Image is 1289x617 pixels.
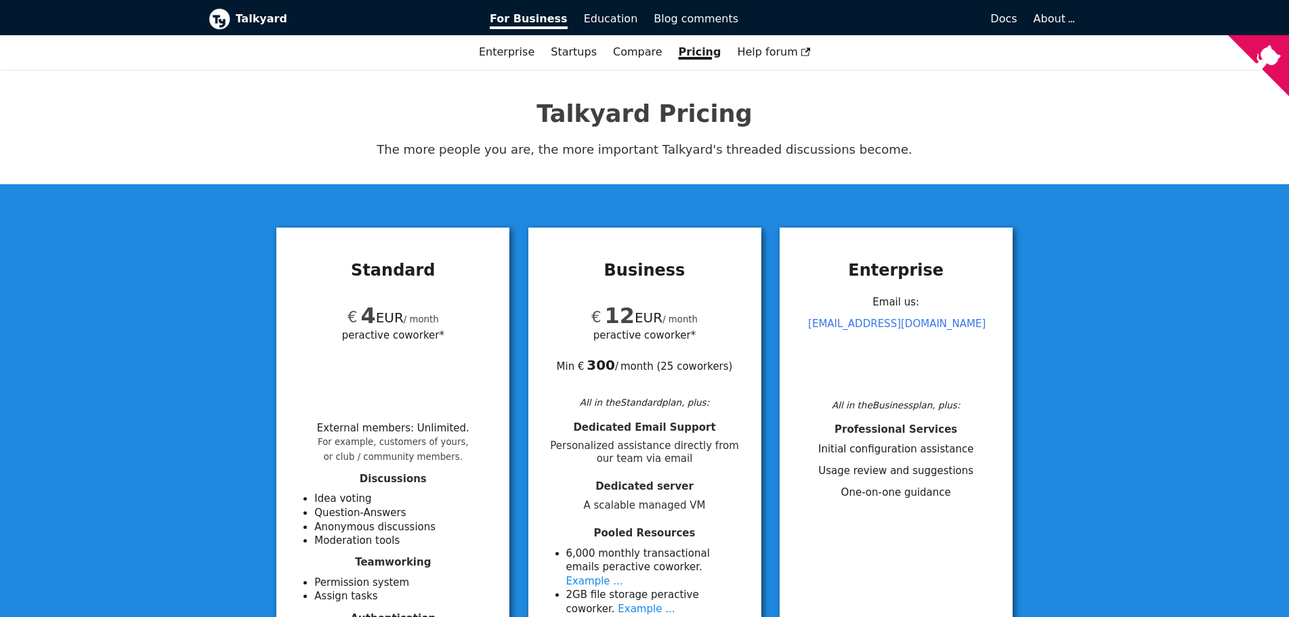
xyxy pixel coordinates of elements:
span: Education [584,12,638,25]
span: Personalized assistance directly from our team via email [545,440,745,465]
a: Education [576,7,646,30]
h4: Pooled Resources [545,527,745,540]
span: EUR [591,310,662,326]
span: Blog comments [654,12,738,25]
a: Help forum [729,41,818,64]
h3: Business [545,260,745,280]
a: Pricing [671,41,730,64]
div: Email us: [796,291,996,394]
small: / month [404,314,439,324]
a: For Business [482,7,576,30]
h4: Professional Services [796,423,996,436]
span: Help forum [737,45,810,58]
h3: Enterprise [796,260,996,280]
li: Moderation tools [314,534,493,548]
a: Startups [543,41,605,64]
a: Enterprise [471,41,543,64]
h4: Teamworking [293,556,493,569]
span: EUR [347,310,404,326]
li: Assign tasks [314,589,493,603]
li: External members : Unlimited . [317,422,469,463]
li: 6 ,000 monthly transactional emails per active coworker . [566,547,745,589]
h4: Discussions [293,473,493,486]
li: Question-Answers [314,506,493,520]
p: The more people you are, the more important Talkyard's threaded discussions become. [209,140,1081,160]
span: 4 [360,303,375,328]
span: Docs [990,12,1017,25]
span: Dedicated Email Support [573,421,715,433]
small: For example, customers of yours, or club / community members. [318,437,469,462]
li: Usage review and suggestions [796,464,996,478]
span: € [347,308,358,326]
span: For Business [490,12,568,29]
a: Blog comments [646,7,746,30]
small: / month [662,314,698,324]
li: One-on-one guidance [796,486,996,500]
div: All in the Business plan, plus: [796,398,996,412]
a: About [1034,12,1073,25]
span: Dedicated server [595,480,694,492]
li: Permission system [314,576,493,590]
a: [EMAIL_ADDRESS][DOMAIN_NAME] [808,318,986,330]
img: Talkyard logo [209,8,230,30]
span: per active coworker* [593,327,696,343]
span: 12 [604,303,635,328]
a: Talkyard logoTalkyard [209,8,471,30]
div: All in the Standard plan, plus: [545,395,745,410]
li: Initial configuration assistance [796,442,996,456]
b: 300 [587,357,615,373]
h1: Talkyard Pricing [209,99,1081,129]
a: Docs [746,7,1026,30]
span: per active coworker* [342,327,444,343]
b: Talkyard [236,10,471,28]
li: 2 GB file storage per active coworker . [566,588,745,616]
span: € [591,308,601,326]
div: Min € / month ( 25 coworkers ) [545,343,745,374]
span: A scalable managed VM [545,499,745,512]
a: Compare [613,45,662,58]
li: Anonymous discussions [314,520,493,534]
a: Example ... [618,603,675,615]
h3: Standard [293,260,493,280]
li: Idea voting [314,492,493,506]
a: Example ... [566,575,623,587]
